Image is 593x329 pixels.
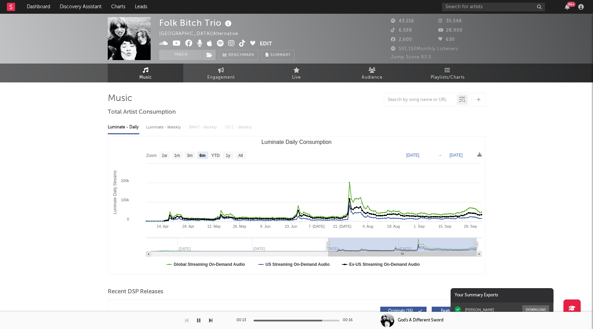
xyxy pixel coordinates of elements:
[219,50,258,60] a: Benchmark
[384,97,457,103] input: Search by song name or URL
[285,224,297,228] text: 23. Jun
[266,262,330,267] text: US Streaming On-Demand Audio
[159,17,233,29] div: Folk Bitch Trio
[442,3,545,11] input: Search for artists
[146,122,182,133] div: Luminate - Weekly
[261,139,332,145] text: Luminate Daily Consumption
[309,224,325,228] text: 7. [DATE]
[199,153,205,158] text: 6m
[385,309,416,313] span: Originals ( 16 )
[108,122,139,133] div: Luminate - Daily
[567,2,575,7] div: 99 +
[259,64,334,82] a: Live
[436,309,468,313] span: Features ( 2 )
[108,64,183,82] a: Music
[182,224,194,228] text: 28. Apr
[162,153,167,158] text: 1w
[113,170,117,214] text: Luminate Daily Streams
[398,317,443,324] div: God's A Different Sword
[362,224,373,228] text: 4. Aug
[522,305,549,314] button: Download
[108,136,485,274] svg: Luminate Daily Consumption
[146,153,157,158] text: Zoom
[464,224,477,228] text: 29. Sep
[333,224,351,228] text: 21. [DATE]
[380,307,427,316] button: Originals(16)
[174,262,245,267] text: Global Streaming On-Demand Audio
[334,64,410,82] a: Audience
[432,307,478,316] button: Features(2)
[238,153,243,158] text: All
[187,153,193,158] text: 3m
[391,47,458,51] span: 591,150 Monthly Listeners
[157,224,169,228] text: 14. Apr
[260,224,270,228] text: 9. Jun
[108,108,176,116] span: Total Artist Consumption
[211,153,220,158] text: YTD
[438,28,463,33] span: 28,900
[262,50,294,60] button: Summary
[121,198,129,202] text: 100k
[391,37,412,42] span: 2,600
[292,73,301,82] span: Live
[139,73,152,82] span: Music
[414,224,425,228] text: 1. Sep
[127,217,129,221] text: 0
[343,316,357,325] div: 00:16
[159,30,254,38] div: [GEOGRAPHIC_DATA] | Alternative
[565,4,570,10] button: 99+
[438,19,462,23] span: 35,548
[387,224,400,228] text: 18. Aug
[475,247,481,251] text: O…
[174,153,180,158] text: 1m
[183,64,259,82] a: Engagement
[108,288,163,296] span: Recent DSP Releases
[450,153,463,158] text: [DATE]
[270,53,291,57] span: Summary
[349,262,420,267] text: Ex-US Streaming On-Demand Audio
[391,55,431,59] span: Jump Score: 83.0
[229,51,255,59] span: Benchmark
[438,224,451,228] text: 15. Sep
[410,64,485,82] a: Playlists/Charts
[121,179,129,183] text: 200k
[260,40,272,48] button: Edit
[465,307,494,312] div: [PERSON_NAME]
[431,73,465,82] span: Playlists/Charts
[391,19,414,23] span: 43,216
[438,153,442,158] text: →
[207,73,235,82] span: Engagement
[438,37,455,42] span: 630
[451,288,554,303] div: Your Summary Exports
[233,224,247,228] text: 26. May
[406,153,419,158] text: [DATE]
[159,50,202,60] button: Track
[391,28,412,33] span: 6,598
[207,224,221,228] text: 12. May
[236,316,250,325] div: 00:13
[226,153,230,158] text: 1y
[362,73,383,82] span: Audience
